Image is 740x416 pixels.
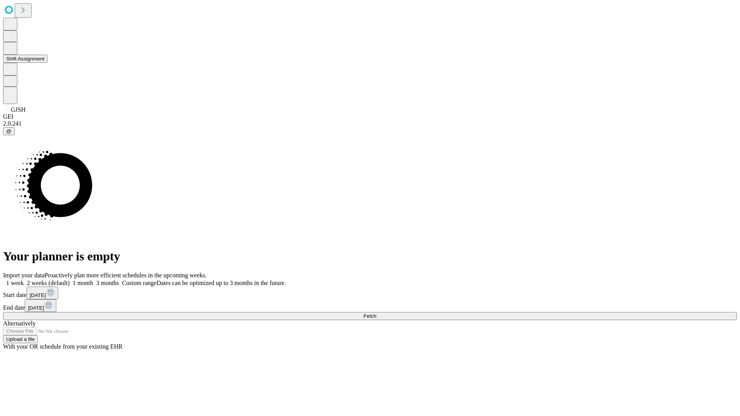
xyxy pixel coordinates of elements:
[27,287,58,299] button: [DATE]
[363,313,376,319] span: Fetch
[3,335,38,343] button: Upload a file
[3,113,737,120] div: GEI
[3,312,737,320] button: Fetch
[30,292,46,298] span: [DATE]
[3,272,45,278] span: Import your data
[122,280,156,286] span: Custom range
[3,249,737,263] h1: Your planner is empty
[3,320,35,327] span: Alternatively
[3,287,737,299] div: Start date
[6,128,12,134] span: @
[3,299,737,312] div: End date
[73,280,93,286] span: 1 month
[27,280,70,286] span: 2 weeks (default)
[3,120,737,127] div: 2.0.241
[6,280,24,286] span: 1 week
[11,106,25,113] span: GJSH
[3,127,15,135] button: @
[156,280,286,286] span: Dates can be optimized up to 3 months in the future.
[28,305,44,311] span: [DATE]
[25,299,56,312] button: [DATE]
[3,55,47,63] button: Shift Assignment
[45,272,207,278] span: Proactively plan more efficient schedules in the upcoming weeks.
[96,280,119,286] span: 3 months
[3,343,123,350] span: With your OR schedule from your existing EHR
